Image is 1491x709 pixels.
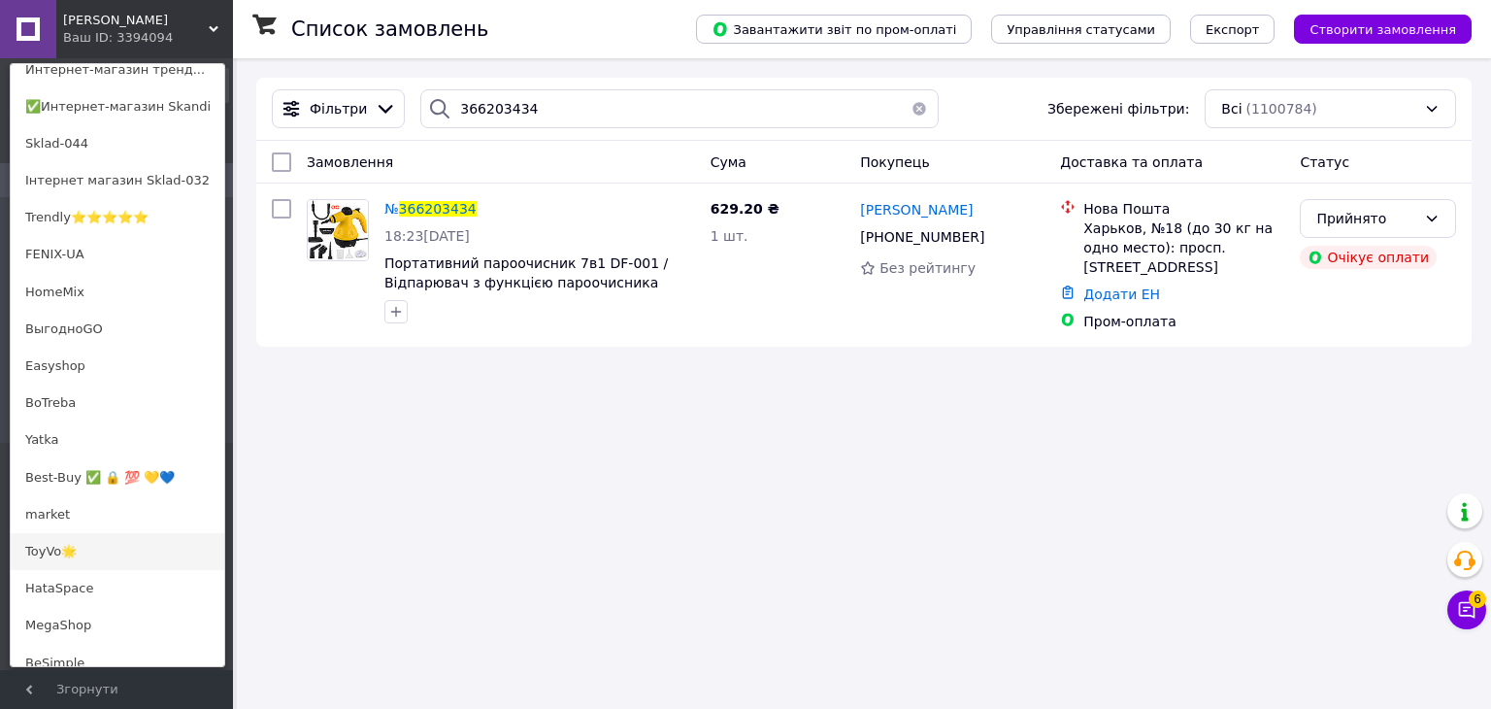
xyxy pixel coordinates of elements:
[1300,154,1349,170] span: Статус
[1060,154,1203,170] span: Доставка та оплата
[1275,20,1472,36] a: Створити замовлення
[1316,208,1416,229] div: Прийнято
[11,199,224,236] a: Trendly⭐⭐⭐⭐⭐
[291,17,488,41] h1: Список замовлень
[11,125,224,162] a: Sklad-044
[11,348,224,385] a: Easyshop
[11,311,224,348] a: ВыгодноGO
[712,20,956,38] span: Завантажити звіт по пром-оплаті
[399,201,477,217] span: 366203434
[307,199,369,261] a: Фото товару
[1047,99,1189,118] span: Збережені фільтри:
[11,88,224,125] a: ✅Интернет-магазин Skandi
[11,274,224,311] a: HomeMix
[384,201,477,217] a: №366203434
[1294,15,1472,44] button: Створити замовлення
[1300,246,1437,269] div: Очікує оплати
[1309,22,1456,37] span: Створити замовлення
[308,200,368,260] img: Фото товару
[384,255,668,290] a: Портативний пароочисник 7в1 DF-001 / Відпарювач з функцією пароочисника
[1083,219,1284,277] div: Харьков, №18 (до 30 кг на одно место): просп. [STREET_ADDRESS]
[711,154,746,170] span: Cума
[696,15,972,44] button: Завантажити звіт по пром-оплаті
[11,236,224,273] a: FENIX-UA
[856,223,988,251] div: [PHONE_NUMBER]
[1007,22,1155,37] span: Управління статусами
[991,15,1171,44] button: Управління статусами
[1447,591,1486,629] button: Чат з покупцем6
[1206,22,1260,37] span: Експорт
[711,228,748,244] span: 1 шт.
[860,154,929,170] span: Покупець
[11,645,224,682] a: BeSimple
[384,201,399,217] span: №
[1083,312,1284,331] div: Пром-оплата
[11,459,224,496] a: Best-Buy ✅ 🔒 💯 💛💙
[310,99,367,118] span: Фільтри
[1083,287,1160,302] a: Додати ЕН
[11,570,224,607] a: HataSpace
[384,228,470,244] span: 18:23[DATE]
[11,533,224,570] a: ToyVo🌟
[11,422,224,458] a: Yatka
[860,200,973,219] a: [PERSON_NAME]
[11,607,224,644] a: MegaShop
[63,12,209,29] span: HUGO
[879,260,976,276] span: Без рейтингу
[1190,15,1276,44] button: Експорт
[11,385,224,422] a: BoTreba
[1246,101,1317,117] span: (1100784)
[860,202,973,218] span: [PERSON_NAME]
[11,496,224,533] a: market
[11,162,224,199] a: Інтернет магазин Sklad-032
[1221,99,1242,118] span: Всі
[1469,588,1486,605] span: 6
[900,89,939,128] button: Очистить
[63,29,145,47] div: Ваш ID: 3394094
[420,89,938,128] input: Пошук за номером замовлення, ПІБ покупця, номером телефону, Email, номером накладної
[1083,199,1284,219] div: Нова Пошта
[307,154,393,170] span: Замовлення
[711,201,779,217] span: 629.20 ₴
